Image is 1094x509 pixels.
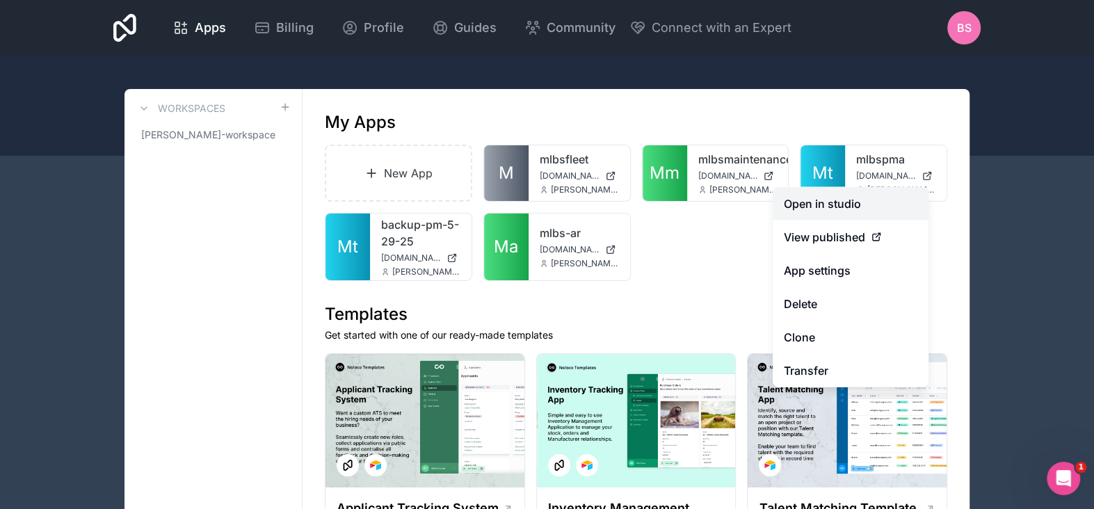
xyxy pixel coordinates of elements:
a: mlbspma [856,151,935,168]
span: [DOMAIN_NAME] [381,252,441,264]
span: Community [547,18,616,38]
span: Billing [276,18,314,38]
h1: Templates [325,303,947,325]
span: [PERSON_NAME]-workspace [141,128,275,142]
a: mlbs-ar [540,225,619,241]
a: Transfer [773,354,928,387]
a: [DOMAIN_NAME] [540,170,619,181]
span: View published [784,229,865,245]
a: Clone [773,321,928,354]
a: Workspaces [136,100,225,117]
span: Guides [454,18,497,38]
a: Ma [484,213,529,280]
a: New App [325,145,472,202]
span: Mt [812,162,833,184]
span: [PERSON_NAME][EMAIL_ADDRESS][PERSON_NAME][DOMAIN_NAME] [392,266,460,277]
span: [DOMAIN_NAME] [540,244,600,255]
img: Airtable Logo [581,460,593,471]
span: [DOMAIN_NAME] [540,170,600,181]
span: [PERSON_NAME][EMAIL_ADDRESS][PERSON_NAME][DOMAIN_NAME] [551,184,619,195]
span: [PERSON_NAME][EMAIL_ADDRESS][PERSON_NAME][DOMAIN_NAME] [551,258,619,269]
span: Connect with an Expert [652,18,791,38]
span: [PERSON_NAME][EMAIL_ADDRESS][PERSON_NAME][DOMAIN_NAME] [867,184,935,195]
a: mlbsfleet [540,151,619,168]
img: Airtable Logo [764,460,775,471]
span: [DOMAIN_NAME] [856,170,916,181]
span: M [499,162,514,184]
a: mlbsmaintenance [698,151,778,168]
button: Delete [773,287,928,321]
a: Mm [643,145,687,201]
span: BS [957,19,972,36]
a: [DOMAIN_NAME] [381,252,460,264]
iframe: Intercom live chat [1047,462,1080,495]
span: Ma [494,236,518,258]
a: Open in studio [773,187,928,220]
span: [DOMAIN_NAME] [698,170,758,181]
a: Guides [421,13,508,43]
p: Get started with one of our ready-made templates [325,328,947,342]
a: M [484,145,529,201]
h3: Workspaces [158,102,225,115]
img: Airtable Logo [370,460,381,471]
a: Mt [801,145,845,201]
span: Profile [364,18,404,38]
span: 1 [1075,462,1086,473]
a: [PERSON_NAME]-workspace [136,122,291,147]
a: Profile [330,13,415,43]
a: backup-pm-5-29-25 [381,216,460,250]
span: Apps [195,18,226,38]
button: Connect with an Expert [629,18,791,38]
span: [PERSON_NAME][EMAIL_ADDRESS][PERSON_NAME][DOMAIN_NAME] [709,184,778,195]
a: View published [773,220,928,254]
a: Mt [325,213,370,280]
h1: My Apps [325,111,396,134]
a: App settings [773,254,928,287]
a: Apps [161,13,237,43]
a: [DOMAIN_NAME] [540,244,619,255]
span: Mm [650,162,679,184]
span: Mt [337,236,358,258]
a: [DOMAIN_NAME] [698,170,778,181]
a: [DOMAIN_NAME] [856,170,935,181]
a: Community [513,13,627,43]
a: Billing [243,13,325,43]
